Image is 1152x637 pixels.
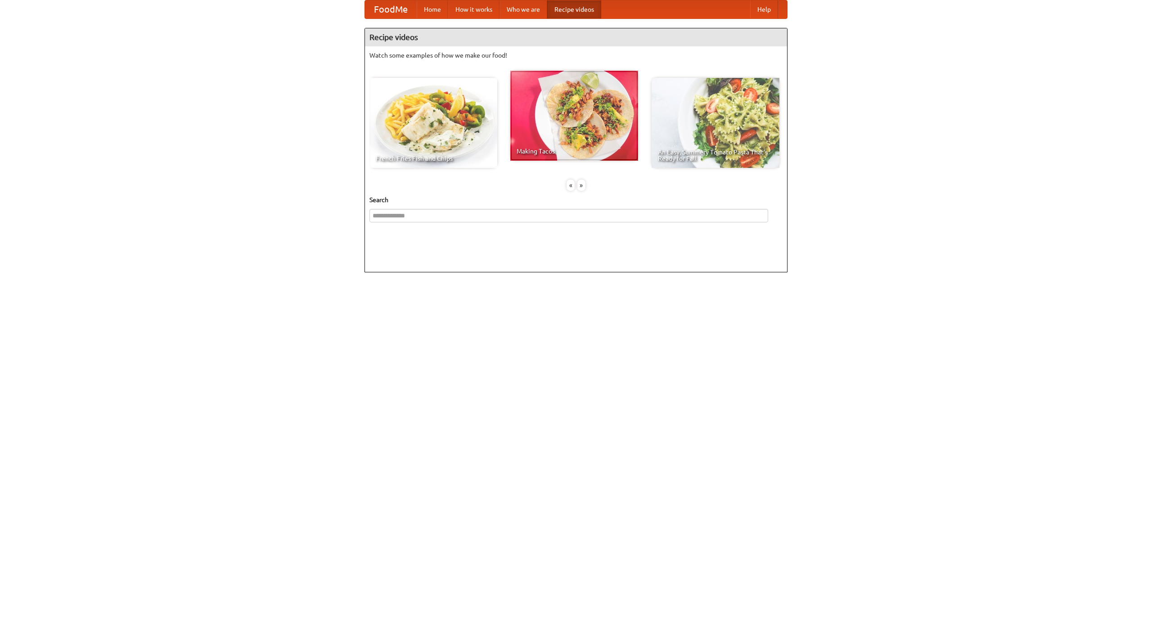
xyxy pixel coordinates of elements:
[369,78,497,168] a: French Fries Fish and Chips
[365,0,417,18] a: FoodMe
[365,28,787,46] h4: Recipe videos
[510,71,638,161] a: Making Tacos
[499,0,547,18] a: Who we are
[448,0,499,18] a: How it works
[376,155,491,162] span: French Fries Fish and Chips
[750,0,778,18] a: Help
[417,0,448,18] a: Home
[369,51,783,60] p: Watch some examples of how we make our food!
[369,195,783,204] h5: Search
[652,78,779,168] a: An Easy, Summery Tomato Pasta That's Ready for Fall
[577,180,585,191] div: »
[567,180,575,191] div: «
[517,148,632,154] span: Making Tacos
[547,0,601,18] a: Recipe videos
[658,149,773,162] span: An Easy, Summery Tomato Pasta That's Ready for Fall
